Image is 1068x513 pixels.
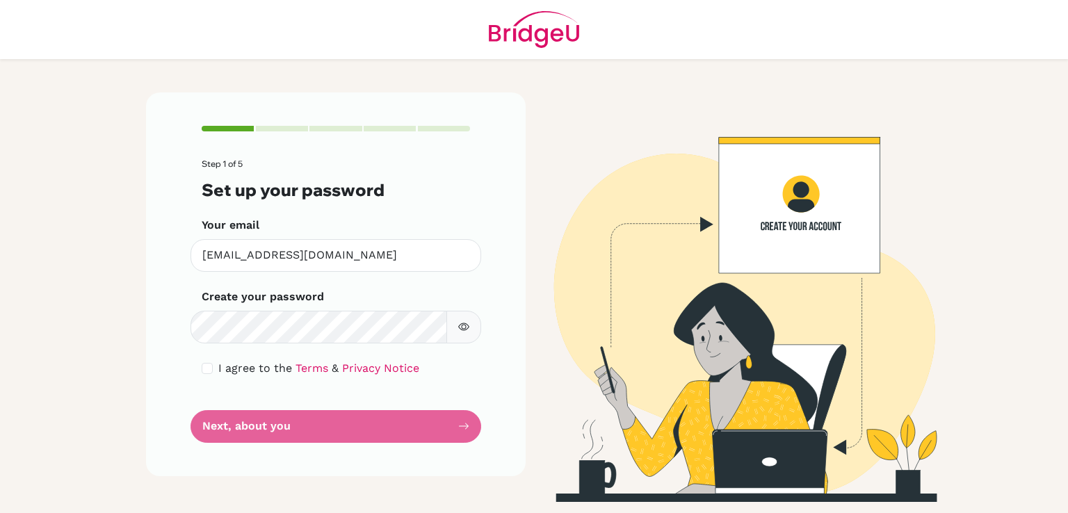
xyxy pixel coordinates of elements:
a: Terms [296,361,328,375]
label: Your email [202,217,259,234]
input: Insert your email* [191,239,481,272]
label: Create your password [202,288,324,305]
span: Step 1 of 5 [202,158,243,169]
h3: Set up your password [202,180,470,200]
a: Privacy Notice [342,361,419,375]
span: & [332,361,339,375]
span: I agree to the [218,361,292,375]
